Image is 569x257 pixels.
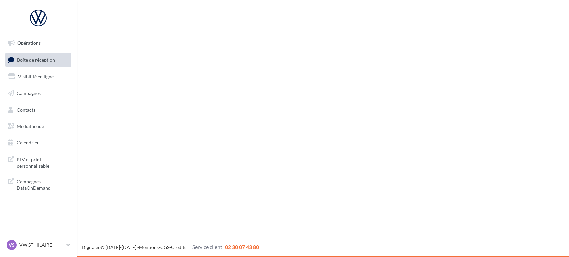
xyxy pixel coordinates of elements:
[4,86,73,100] a: Campagnes
[225,244,259,250] span: 02 30 07 43 80
[4,119,73,133] a: Médiathèque
[4,152,73,172] a: PLV et print personnalisable
[4,70,73,84] a: Visibilité en ligne
[17,155,69,169] span: PLV et print personnalisable
[4,103,73,117] a: Contacts
[9,242,15,248] span: VS
[17,140,39,145] span: Calendrier
[18,74,54,79] span: Visibilité en ligne
[17,123,44,129] span: Médiathèque
[4,53,73,67] a: Boîte de réception
[17,40,41,46] span: Opérations
[5,239,71,251] a: VS VW ST HILAIRE
[17,107,35,112] span: Contacts
[82,244,259,250] span: © [DATE]-[DATE] - - -
[139,244,159,250] a: Mentions
[171,244,186,250] a: Crédits
[192,244,222,250] span: Service client
[160,244,169,250] a: CGS
[4,136,73,150] a: Calendrier
[4,174,73,194] a: Campagnes DataOnDemand
[17,57,55,62] span: Boîte de réception
[4,36,73,50] a: Opérations
[82,244,101,250] a: Digitaleo
[19,242,64,248] p: VW ST HILAIRE
[17,90,41,96] span: Campagnes
[17,177,69,191] span: Campagnes DataOnDemand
